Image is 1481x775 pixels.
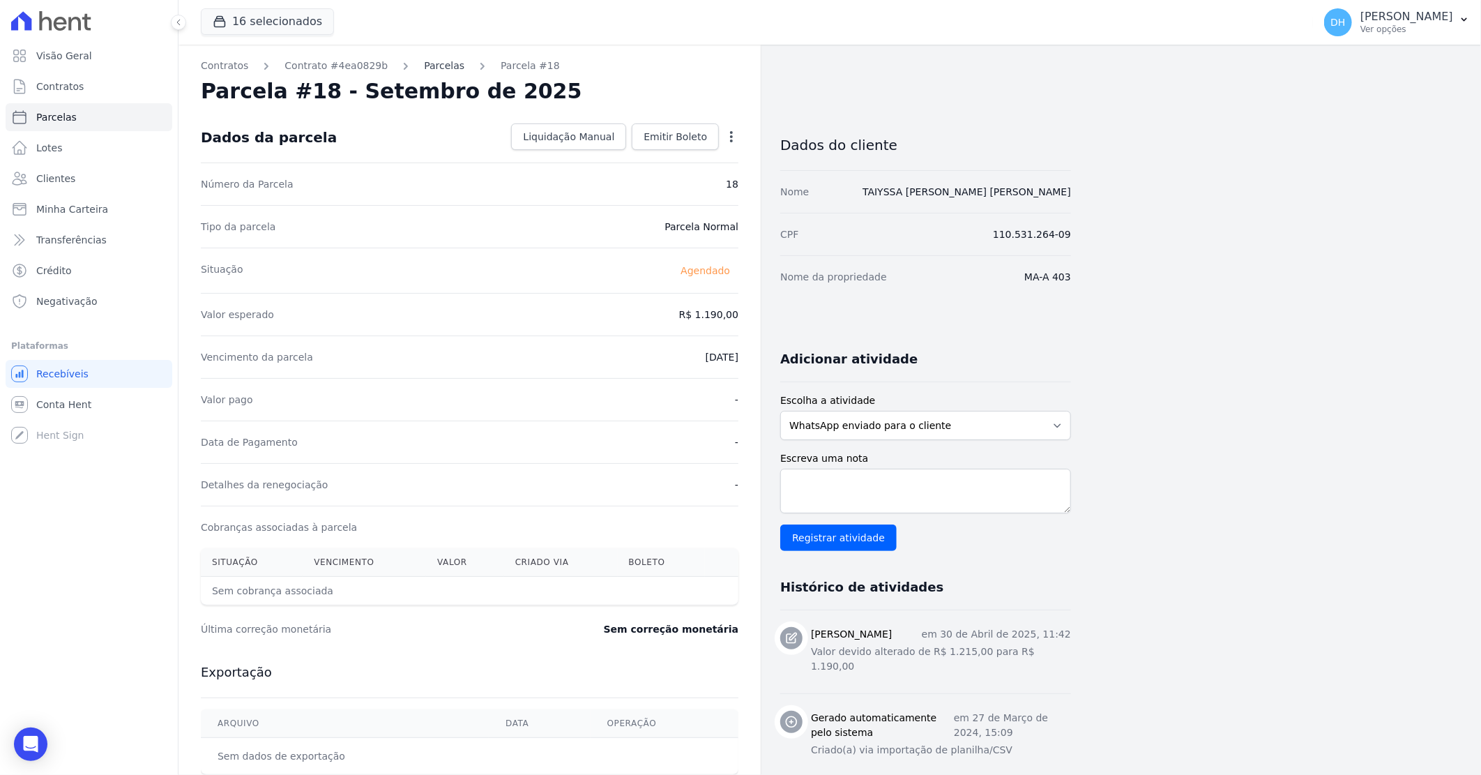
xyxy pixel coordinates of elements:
h3: [PERSON_NAME] [811,627,892,642]
span: Negativação [36,294,98,308]
span: Lotes [36,141,63,155]
a: Recebíveis [6,360,172,388]
button: 16 selecionados [201,8,334,35]
span: Contratos [36,80,84,93]
label: Escolha a atividade [780,393,1071,408]
dt: Valor pago [201,393,253,407]
a: Crédito [6,257,172,285]
dt: Valor esperado [201,308,274,322]
th: Criado via [504,548,618,577]
dt: CPF [780,227,798,241]
dd: MA-A 403 [1024,270,1071,284]
a: Emitir Boleto [632,123,719,150]
span: Liquidação Manual [523,130,614,144]
h3: Histórico de atividades [780,579,943,596]
div: Dados da parcela [201,129,337,146]
a: Contratos [6,73,172,100]
dd: - [735,435,738,449]
dt: Última correção monetária [201,622,519,636]
dt: Vencimento da parcela [201,350,313,364]
dd: [DATE] [706,350,738,364]
div: Plataformas [11,338,167,354]
dt: Cobranças associadas à parcela [201,520,357,534]
span: Emitir Boleto [644,130,707,144]
p: [PERSON_NAME] [1360,10,1453,24]
span: Agendado [672,262,738,279]
a: Clientes [6,165,172,193]
a: Parcela #18 [501,59,560,73]
a: Parcelas [424,59,464,73]
h3: Dados do cliente [780,137,1071,153]
a: Contrato #4ea0829b [284,59,388,73]
a: Negativação [6,287,172,315]
dt: Número da Parcela [201,177,294,191]
th: Data [489,709,590,738]
a: Parcelas [6,103,172,131]
dt: Tipo da parcela [201,220,276,234]
p: em 30 de Abril de 2025, 11:42 [922,627,1071,642]
a: Visão Geral [6,42,172,70]
a: TAIYSSA [PERSON_NAME] [PERSON_NAME] [863,186,1071,197]
button: DH [PERSON_NAME] Ver opções [1313,3,1481,42]
span: Visão Geral [36,49,92,63]
span: Transferências [36,233,107,247]
input: Registrar atividade [780,525,897,551]
dd: 18 [726,177,738,191]
th: Arquivo [201,709,489,738]
span: Recebíveis [36,367,89,381]
dd: 110.531.264-09 [993,227,1071,241]
dt: Situação [201,262,243,279]
h3: Adicionar atividade [780,351,918,368]
th: Vencimento [303,548,426,577]
dt: Nome [780,185,809,199]
dd: R$ 1.190,00 [679,308,738,322]
dd: - [735,478,738,492]
p: Valor devido alterado de R$ 1.215,00 para R$ 1.190,00 [811,645,1071,674]
span: Conta Hent [36,398,91,412]
nav: Breadcrumb [201,59,738,73]
dt: Nome da propriedade [780,270,887,284]
a: Liquidação Manual [511,123,626,150]
dd: - [735,393,738,407]
a: Conta Hent [6,391,172,419]
th: Operação [591,709,738,738]
a: Lotes [6,134,172,162]
dd: Sem correção monetária [604,622,738,636]
td: Sem dados de exportação [201,738,489,775]
p: em 27 de Março de 2024, 15:09 [954,711,1071,740]
p: Criado(a) via importação de planilha/CSV [811,743,1071,758]
span: Crédito [36,264,72,278]
h2: Parcela #18 - Setembro de 2025 [201,79,582,104]
dt: Detalhes da renegociação [201,478,328,492]
th: Sem cobrança associada [201,577,618,605]
dt: Data de Pagamento [201,435,298,449]
h3: Exportação [201,664,738,681]
a: Contratos [201,59,248,73]
span: Parcelas [36,110,77,124]
th: Boleto [618,548,706,577]
p: Ver opções [1360,24,1453,35]
span: DH [1330,17,1345,27]
span: Minha Carteira [36,202,108,216]
span: Clientes [36,172,75,186]
th: Valor [426,548,504,577]
th: Situação [201,548,303,577]
dd: Parcela Normal [664,220,738,234]
div: Open Intercom Messenger [14,728,47,761]
a: Transferências [6,226,172,254]
h3: Gerado automaticamente pelo sistema [811,711,954,740]
a: Minha Carteira [6,195,172,223]
label: Escreva uma nota [780,451,1071,466]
